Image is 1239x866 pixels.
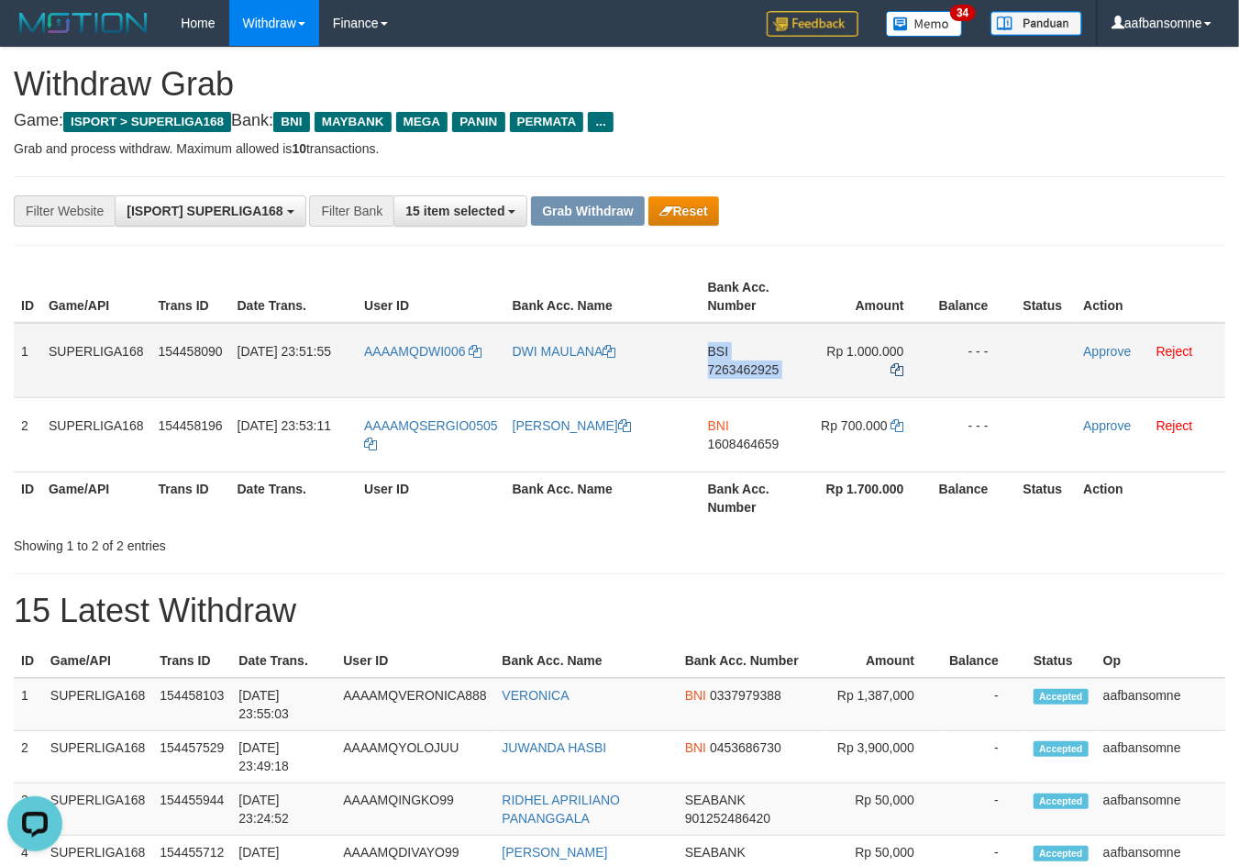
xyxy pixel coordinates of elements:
[701,472,806,524] th: Bank Acc. Number
[405,204,504,218] span: 15 item selected
[43,644,153,678] th: Game/API
[41,271,151,323] th: Game/API
[230,472,358,524] th: Date Trans.
[14,66,1225,103] h1: Withdraw Grab
[678,644,826,678] th: Bank Acc. Number
[1096,731,1225,783] td: aafbansomne
[14,644,43,678] th: ID
[231,678,336,731] td: [DATE] 23:55:03
[1016,271,1077,323] th: Status
[14,593,1225,629] h1: 15 Latest Withdraw
[685,845,746,860] span: SEABANK
[364,344,465,359] span: AAAAMQDWI006
[14,529,503,555] div: Showing 1 to 2 of 2 entries
[336,678,494,731] td: AAAAMQVERONICA888
[503,793,621,826] a: RIDHEL APRILIANO PANANGGALA
[14,195,115,227] div: Filter Website
[336,731,494,783] td: AAAAMQYOLOJUU
[14,139,1225,158] p: Grab and process withdraw. Maximum allowed is transactions.
[315,112,392,132] span: MAYBANK
[231,644,336,678] th: Date Trans.
[588,112,613,132] span: ...
[357,271,505,323] th: User ID
[710,740,781,755] span: Copy 0453686730 to clipboard
[1156,418,1193,433] a: Reject
[14,271,41,323] th: ID
[1076,271,1225,323] th: Action
[1034,689,1089,705] span: Accepted
[115,195,305,227] button: [ISPORT] SUPERLIGA168
[826,678,943,731] td: Rp 1,387,000
[685,688,706,703] span: BNI
[127,204,282,218] span: [ISPORT] SUPERLIGA168
[513,418,631,433] a: [PERSON_NAME]
[396,112,448,132] span: MEGA
[159,344,223,359] span: 154458090
[942,678,1026,731] td: -
[1083,418,1131,433] a: Approve
[932,271,1016,323] th: Balance
[336,644,494,678] th: User ID
[14,678,43,731] td: 1
[505,472,701,524] th: Bank Acc. Name
[685,811,770,826] span: Copy 901252486420 to clipboard
[41,397,151,472] td: SUPERLIGA168
[891,418,904,433] a: Copy 700000 to clipboard
[806,271,932,323] th: Amount
[238,418,331,433] span: [DATE] 23:53:11
[1034,794,1089,809] span: Accepted
[14,397,41,472] td: 2
[292,141,306,156] strong: 10
[231,783,336,836] td: [DATE] 23:24:52
[503,688,570,703] a: VERONICA
[14,783,43,836] td: 3
[1016,472,1077,524] th: Status
[393,195,527,227] button: 15 item selected
[826,783,943,836] td: Rp 50,000
[505,271,701,323] th: Bank Acc. Name
[159,418,223,433] span: 154458196
[503,740,607,755] a: JUWANDA HASBI
[14,472,41,524] th: ID
[821,418,887,433] span: Rp 700.000
[886,11,963,37] img: Button%20Memo.svg
[152,731,231,783] td: 154457529
[806,472,932,524] th: Rp 1.700.000
[531,196,644,226] button: Grab Withdraw
[238,344,331,359] span: [DATE] 23:51:55
[710,688,781,703] span: Copy 0337979388 to clipboard
[708,418,729,433] span: BNI
[990,11,1082,36] img: panduan.png
[14,731,43,783] td: 2
[1156,344,1193,359] a: Reject
[1034,741,1089,757] span: Accepted
[826,644,943,678] th: Amount
[1096,783,1225,836] td: aafbansomne
[63,112,231,132] span: ISPORT > SUPERLIGA168
[1096,678,1225,731] td: aafbansomne
[708,437,780,451] span: Copy 1608464659 to clipboard
[230,271,358,323] th: Date Trans.
[708,344,729,359] span: BSI
[685,740,706,755] span: BNI
[942,731,1026,783] td: -
[7,7,62,62] button: Open LiveChat chat widget
[708,362,780,377] span: Copy 7263462925 to clipboard
[701,271,806,323] th: Bank Acc. Number
[43,678,153,731] td: SUPERLIGA168
[152,644,231,678] th: Trans ID
[648,196,719,226] button: Reset
[942,644,1026,678] th: Balance
[336,783,494,836] td: AAAAMQINGKO99
[364,418,498,433] span: AAAAMQSERGIO0505
[151,271,230,323] th: Trans ID
[41,323,151,398] td: SUPERLIGA168
[1083,344,1131,359] a: Approve
[950,5,975,21] span: 34
[43,783,153,836] td: SUPERLIGA168
[41,472,151,524] th: Game/API
[932,323,1016,398] td: - - -
[14,323,41,398] td: 1
[767,11,858,37] img: Feedback.jpg
[1034,846,1089,861] span: Accepted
